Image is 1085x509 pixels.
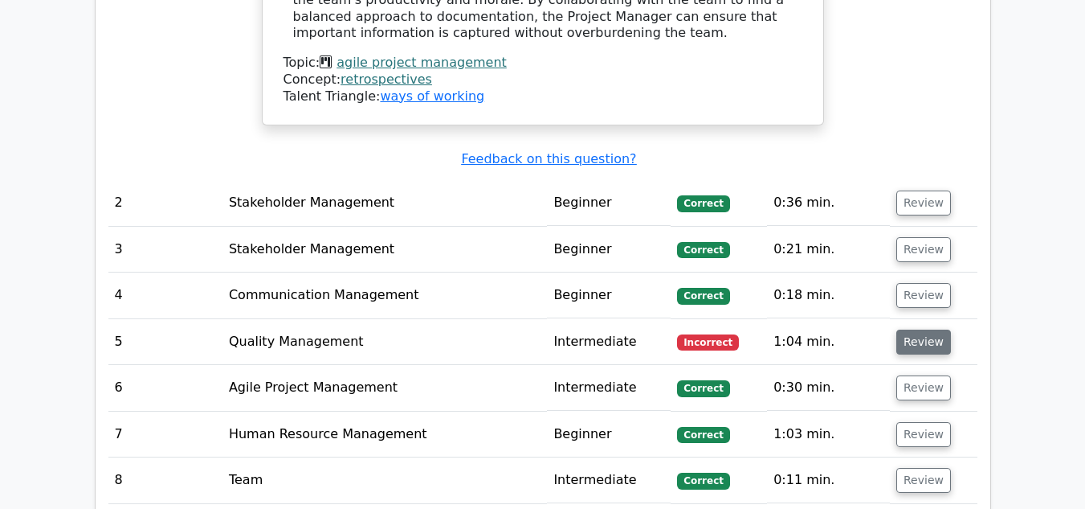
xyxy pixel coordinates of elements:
[677,380,729,396] span: Correct
[108,319,222,365] td: 5
[677,335,739,351] span: Incorrect
[222,319,547,365] td: Quality Management
[108,227,222,273] td: 3
[767,458,890,503] td: 0:11 min.
[767,180,890,226] td: 0:36 min.
[547,180,671,226] td: Beginner
[337,55,507,70] a: agile project management
[896,422,951,447] button: Review
[896,468,951,493] button: Review
[767,273,890,318] td: 0:18 min.
[283,55,802,72] div: Topic:
[461,151,636,166] a: Feedback on this question?
[547,273,671,318] td: Beginner
[547,412,671,458] td: Beginner
[677,473,729,489] span: Correct
[677,427,729,443] span: Correct
[108,458,222,503] td: 8
[896,376,951,400] button: Review
[896,330,951,355] button: Review
[380,88,484,104] a: ways of working
[341,72,432,87] a: retrospectives
[767,227,890,273] td: 0:21 min.
[222,458,547,503] td: Team
[547,365,671,411] td: Intermediate
[283,55,802,105] div: Talent Triangle:
[767,319,890,365] td: 1:04 min.
[283,72,802,88] div: Concept:
[677,288,729,304] span: Correct
[108,412,222,458] td: 7
[767,412,890,458] td: 1:03 min.
[767,365,890,411] td: 0:30 min.
[222,180,547,226] td: Stakeholder Management
[896,191,951,216] button: Review
[896,283,951,308] button: Review
[547,458,671,503] td: Intermediate
[896,237,951,262] button: Review
[222,227,547,273] td: Stakeholder Management
[222,365,547,411] td: Agile Project Management
[547,319,671,365] td: Intermediate
[108,365,222,411] td: 6
[222,412,547,458] td: Human Resource Management
[547,227,671,273] td: Beginner
[222,273,547,318] td: Communication Management
[677,195,729,211] span: Correct
[677,242,729,258] span: Correct
[108,273,222,318] td: 4
[108,180,222,226] td: 2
